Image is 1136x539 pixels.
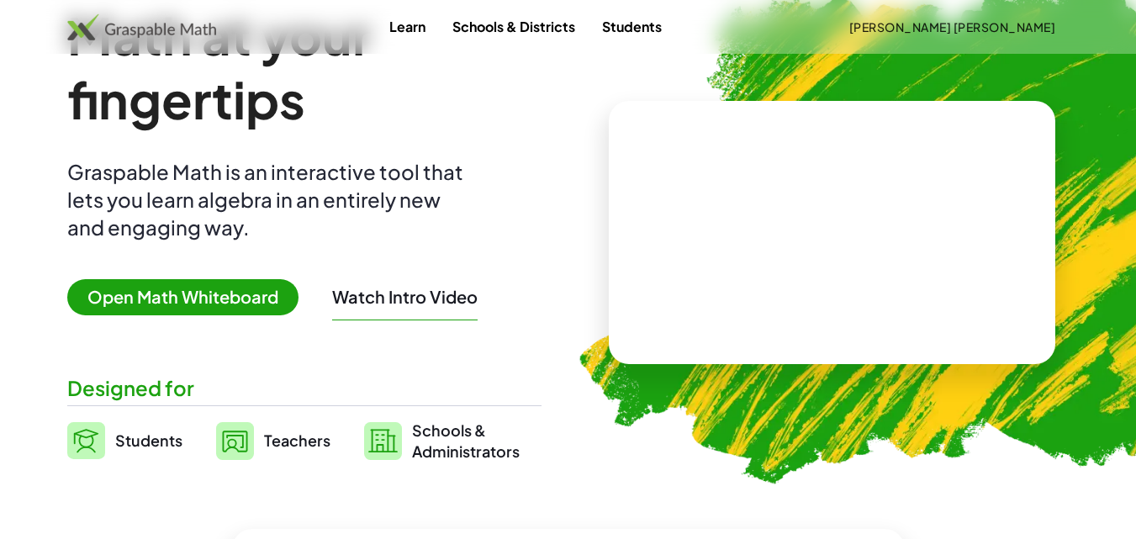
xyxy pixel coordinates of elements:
[364,420,520,462] a: Schools &Administrators
[67,289,312,307] a: Open Math Whiteboard
[115,431,182,450] span: Students
[439,11,589,42] a: Schools & Districts
[67,279,299,315] span: Open Math Whiteboard
[835,12,1069,42] button: [PERSON_NAME] [PERSON_NAME]
[216,420,330,462] a: Teachers
[67,420,182,462] a: Students
[67,374,542,402] div: Designed for
[705,169,958,295] video: What is this? This is dynamic math notation. Dynamic math notation plays a central role in how Gr...
[589,11,675,42] a: Students
[264,431,330,450] span: Teachers
[67,158,471,241] div: Graspable Math is an interactive tool that lets you learn algebra in an entirely new and engaging...
[67,422,105,459] img: svg%3e
[376,11,439,42] a: Learn
[67,3,542,131] h1: Math at your fingertips
[364,422,402,460] img: svg%3e
[848,19,1055,34] span: [PERSON_NAME] [PERSON_NAME]
[412,420,520,462] span: Schools & Administrators
[216,422,254,460] img: svg%3e
[332,286,478,308] button: Watch Intro Video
